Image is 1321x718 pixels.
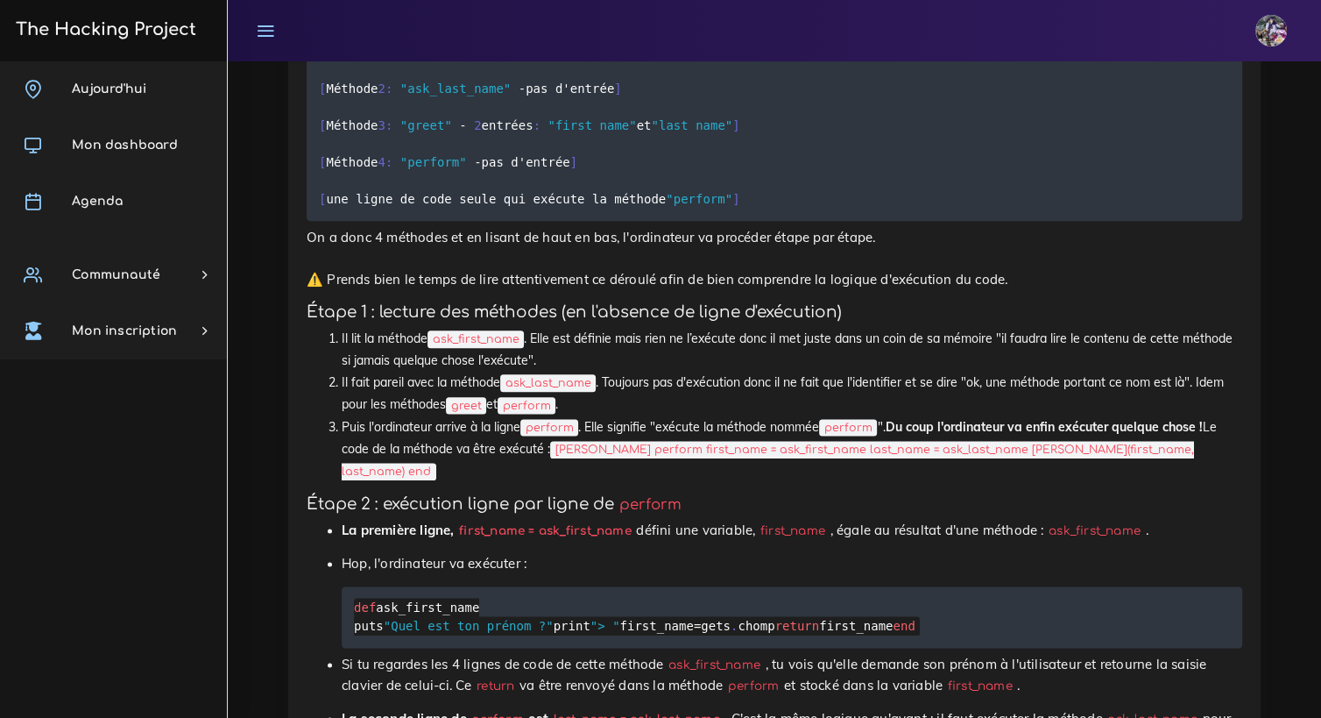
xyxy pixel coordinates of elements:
code: [PERSON_NAME] perform first_name = ask_first_name last_name = ask_last_name [PERSON_NAME](first_n... [342,441,1194,480]
span: "Quel est ton prénom ?" [384,619,554,633]
span: Mon inscription [72,324,177,338]
span: M [326,155,333,169]
code: perform [819,419,877,437]
code: perform [723,677,784,695]
span: Aujourd'hui [72,82,146,96]
span: 4 [378,155,385,169]
span: ] [614,82,621,96]
code: perform [498,397,555,415]
p: Si tu regardes les 4 lignes de code de cette méthode , tu vois qu'elle demande son prénom à l'uti... [342,654,1242,696]
span: "ask_last_name" [400,82,511,96]
span: Communauté [72,268,160,281]
strong: Du coup l'ordinateur va enfin exécuter quelque chose ! [885,419,1202,435]
span: ] [732,192,739,206]
p: défini une variable, , égale au résultat d'une méthode : . [342,520,1242,541]
span: - [459,118,466,132]
li: Il fait pareil avec la méthode . Toujours pas d'exécution donc il ne fait que l'identifier et se ... [342,372,1242,416]
span: "last name" [651,118,732,132]
span: : [385,82,392,96]
span: return [775,619,820,633]
strong: La première ligne, [342,522,636,538]
p: Hop, l'ordinateur va exécuter : [342,553,1242,574]
span: Mon dashboard [72,139,178,152]
code: perform [520,419,578,437]
code: éthode pas d'entrée éthode pas d'entrée éthode entrées et éthode pas d'entrée une ligne de code s... [319,42,745,209]
code: ask_first_name [1043,522,1145,540]
span: "first name" [547,118,636,132]
p: On a donc 4 méthodes et en lisant de haut en bas, l'ordinateur va procéder étape par étape. ⚠️ Pr... [307,227,1242,290]
span: [ [319,155,326,169]
li: Puis l'ordinateur arrive à la ligne . Elle signifie "exécute la méthode nommée ". Le code de la m... [342,416,1242,483]
span: "perform" [400,155,467,169]
code: return [472,677,519,695]
span: - [474,155,481,169]
span: : [533,118,540,132]
span: [ [319,192,326,206]
code: first_name [943,677,1017,695]
span: Agenda [72,195,123,208]
span: M [326,82,333,96]
span: 2 [474,118,481,132]
h4: Étape 2 : exécution ligne par ligne de [307,494,1242,514]
span: : [385,118,392,132]
span: ] [570,155,577,169]
span: "perform" [666,192,732,206]
code: ask_last_name [500,374,596,392]
span: [ [319,118,326,132]
code: ask_first_name [427,331,524,348]
code: perform [614,494,686,515]
li: Il lit la méthode . Elle est définie mais rien ne l’exécute donc il met juste dans un coin de sa ... [342,328,1242,372]
span: 2 [378,82,385,96]
h3: The Hacking Project [11,20,196,39]
span: . [731,619,738,633]
span: : [385,155,392,169]
span: "> " [590,619,620,633]
span: "greet" [400,118,452,132]
span: def [354,601,376,615]
h4: Étape 1 : lecture des méthodes (en l'absence de ligne d'exécution) [307,302,1242,322]
span: end [893,619,915,633]
span: 3 [378,118,385,132]
code: ask_first_name puts print first_name gets chomp first_name [354,598,920,636]
img: eg54bupqcshyolnhdacp.jpg [1255,15,1287,46]
code: first_name = ask_first_name [455,522,637,540]
span: M [326,118,333,132]
span: ] [732,118,739,132]
span: - [519,82,526,96]
code: first_name [755,522,830,540]
code: greet [446,397,486,415]
span: = [694,619,701,633]
code: ask_first_name [663,656,765,674]
span: [ [319,82,326,96]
